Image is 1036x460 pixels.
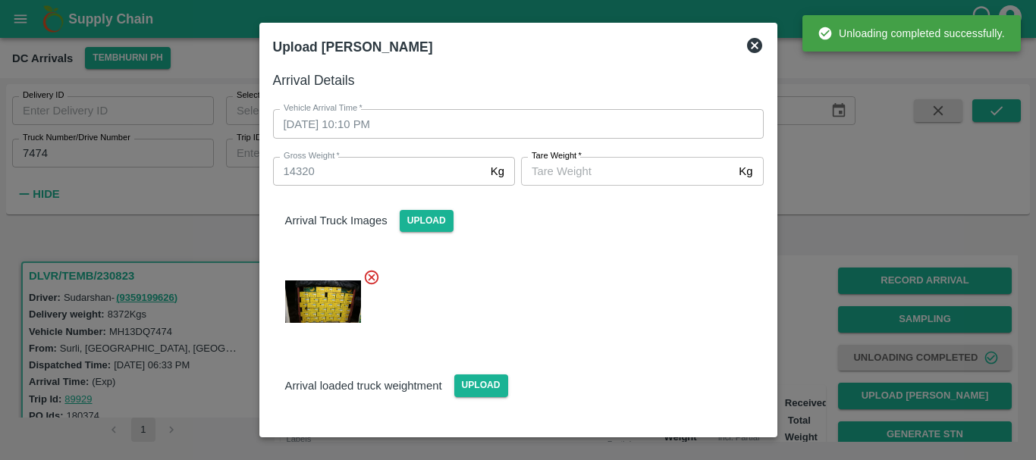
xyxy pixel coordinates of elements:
span: Upload [454,374,508,396]
b: Upload [PERSON_NAME] [273,39,433,55]
p: Kg [739,163,752,180]
h6: Arrival Details [273,70,764,91]
label: Vehicle Arrival Time [284,102,363,114]
input: Choose date, selected date is Oct 11, 2025 [273,109,753,138]
p: Arrival Truck Images [285,212,388,229]
input: Gross Weight [273,157,485,186]
label: Gross Weight [284,150,340,162]
p: Kg [491,163,504,180]
span: Upload [400,210,454,232]
img: https://app.vegrow.in/rails/active_storage/blobs/redirect/eyJfcmFpbHMiOnsiZGF0YSI6MzIyNjg0MiwicHV... [285,280,361,323]
div: Unloading completed successfully. [818,20,1005,47]
label: Tare Weight [532,150,582,162]
input: Tare Weight [521,157,733,186]
p: Arrival loaded truck weightment [285,377,442,394]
